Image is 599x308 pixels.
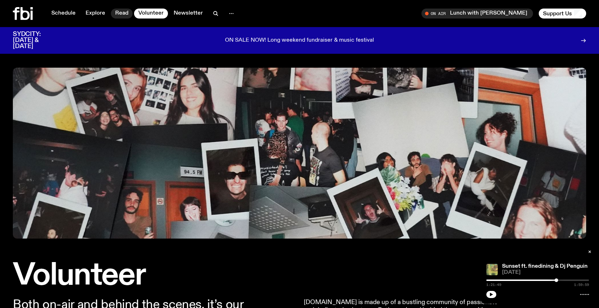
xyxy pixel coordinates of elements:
[47,9,80,19] a: Schedule
[111,9,133,19] a: Read
[539,9,586,19] button: Support Us
[13,31,58,49] h3: SYDCITY: [DATE] & [DATE]
[81,9,109,19] a: Explore
[486,283,501,287] span: 1:21:49
[543,10,572,17] span: Support Us
[13,261,295,290] h1: Volunteer
[502,270,589,275] span: [DATE]
[421,9,533,19] button: On AirLunch with [PERSON_NAME]
[13,68,586,239] img: A collage of photographs and polaroids showing FBI volunteers.
[502,263,588,269] a: Sunset ft. finedining & Dj Penguin
[169,9,207,19] a: Newsletter
[225,37,374,44] p: ON SALE NOW! Long weekend fundraiser & music festival
[574,283,589,287] span: 1:59:59
[134,9,168,19] a: Volunteer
